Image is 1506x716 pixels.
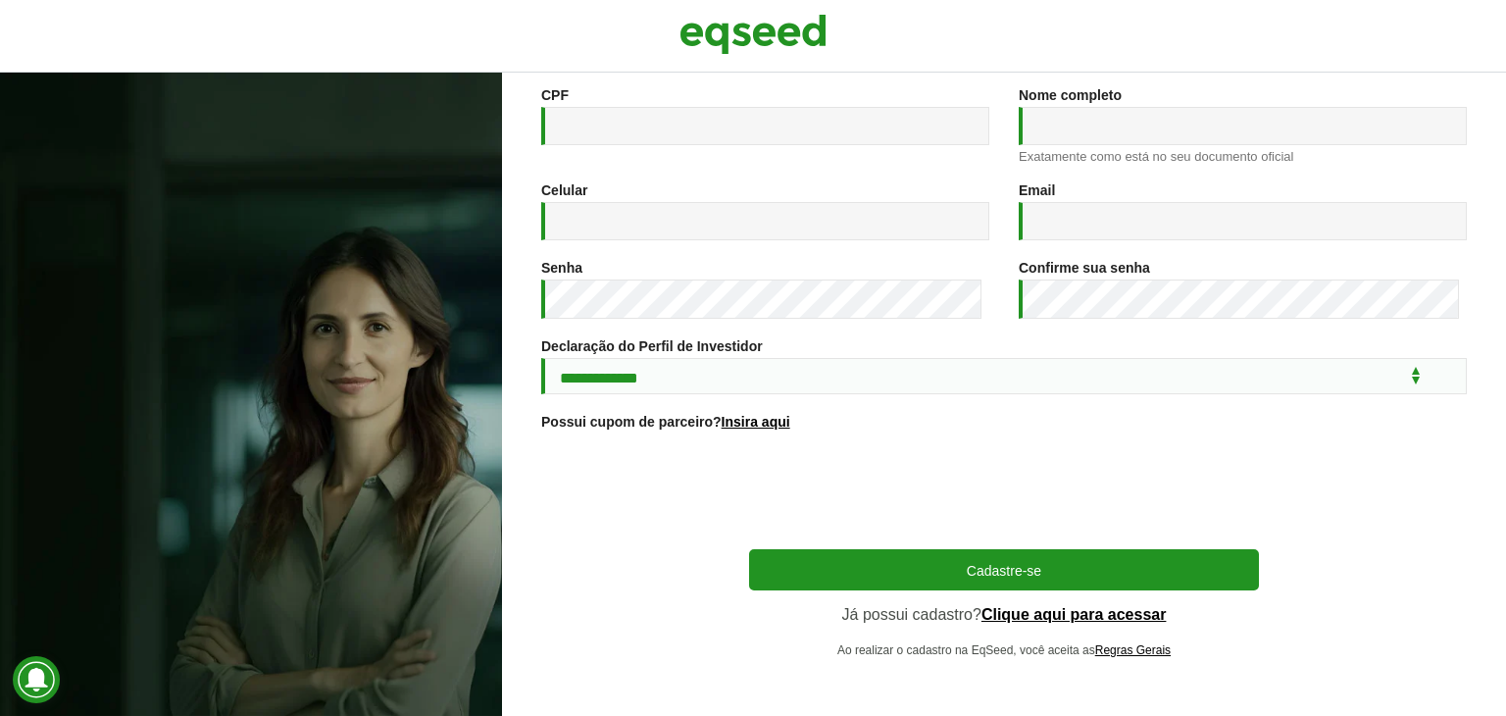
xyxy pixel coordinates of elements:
a: Regras Gerais [1095,644,1171,656]
p: Já possui cadastro? [749,605,1259,624]
label: Declaração do Perfil de Investidor [541,339,763,353]
label: Email [1019,183,1055,197]
label: Confirme sua senha [1019,261,1150,275]
label: Celular [541,183,587,197]
a: Insira aqui [722,415,790,429]
label: Possui cupom de parceiro? [541,415,790,429]
label: CPF [541,88,569,102]
p: Ao realizar o cadastro na EqSeed, você aceita as [749,643,1259,657]
a: Clique aqui para acessar [981,607,1167,623]
div: Exatamente como está no seu documento oficial [1019,150,1467,163]
img: EqSeed Logo [679,10,827,59]
button: Cadastre-se [749,549,1259,590]
label: Nome completo [1019,88,1122,102]
iframe: reCAPTCHA [855,453,1153,530]
label: Senha [541,261,582,275]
